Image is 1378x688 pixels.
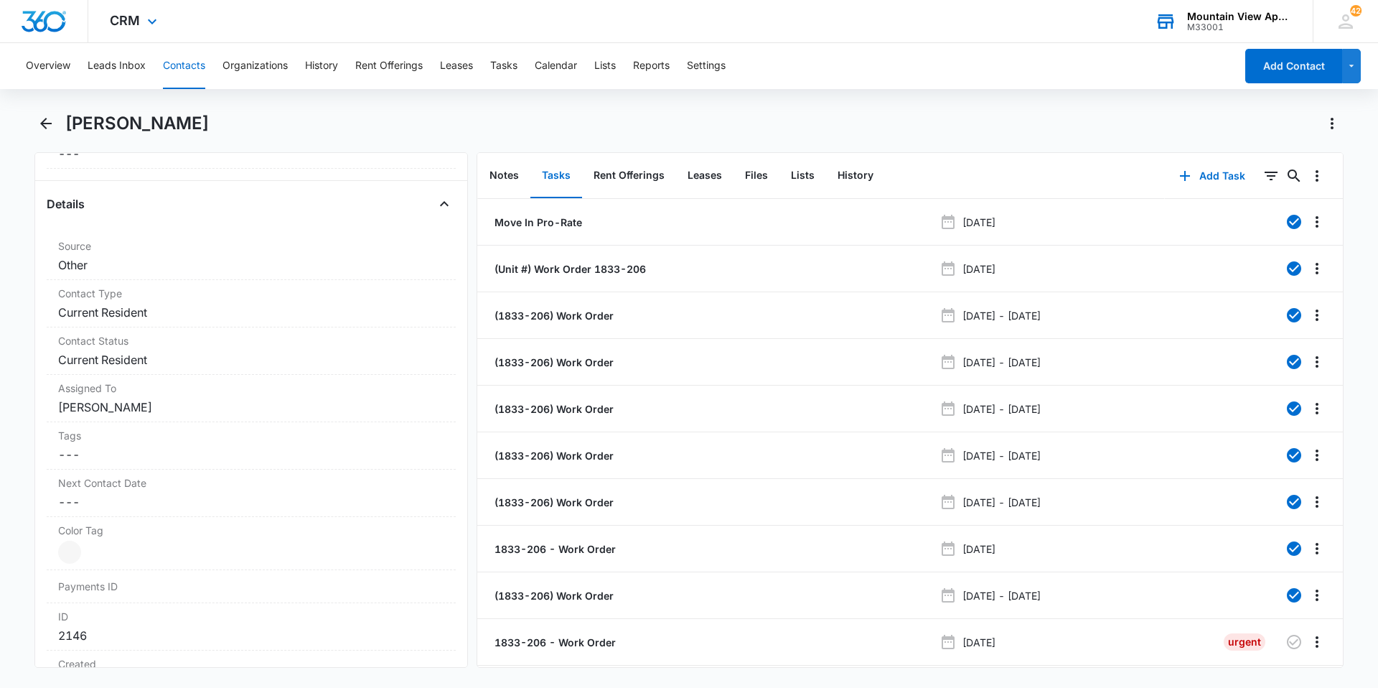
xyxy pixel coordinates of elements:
button: Organizations [222,43,288,89]
dd: --- [58,493,444,511]
button: Overflow Menu [1306,631,1328,654]
p: [DATE] [962,215,995,230]
dd: Other [58,256,444,274]
button: Notes [478,154,530,198]
div: notifications count [1350,5,1361,17]
button: Overflow Menu [1306,210,1328,233]
button: Overflow Menu [1306,304,1328,327]
a: (1833-206) Work Order [492,588,614,603]
a: (1833-206) Work Order [492,448,614,463]
label: Color Tag [58,523,444,538]
label: Contact Type [58,286,444,301]
button: Contacts [163,43,205,89]
button: Close [433,192,456,215]
button: Tasks [530,154,582,198]
div: Contact TypeCurrent Resident [47,280,456,327]
div: Assigned To[PERSON_NAME] [47,375,456,422]
label: Next Contact Date [58,475,444,491]
div: Color Tag [47,517,456,570]
button: Leases [440,43,473,89]
button: Search... [1283,164,1306,187]
button: Actions [1321,112,1344,135]
button: Rent Offerings [355,43,423,89]
button: Calendar [535,43,577,89]
span: 42 [1350,5,1361,17]
div: account id [1187,22,1292,32]
dd: Current Resident [58,351,444,368]
button: Overflow Menu [1306,257,1328,280]
dt: ID [58,609,444,624]
p: [DATE] - [DATE] [962,588,1041,603]
button: Overview [26,43,70,89]
a: (1833-206) Work Order [492,495,614,510]
h4: Details [47,195,85,213]
button: Overflow Menu [1306,397,1328,420]
div: account name [1187,11,1292,22]
button: Rent Offerings [582,154,676,198]
dt: Created [58,656,444,671]
button: Overflow Menu [1306,537,1328,560]
a: (1833-206) Work Order [492,308,614,323]
label: Contact Status [58,333,444,348]
div: Urgent [1224,633,1265,651]
button: Leads Inbox [88,43,146,89]
button: Overflow Menu [1306,350,1328,373]
button: Add Task [1165,159,1260,193]
h1: [PERSON_NAME] [65,113,209,134]
button: Overflow Menu [1306,584,1328,607]
dd: Current Resident [58,304,444,321]
p: [DATE] [962,261,995,276]
p: [DATE] - [DATE] [962,308,1041,323]
label: Tags [58,428,444,443]
dd: --- [58,145,444,162]
button: Lists [594,43,616,89]
span: CRM [110,13,140,28]
a: (Unit #) Work Order 1833-206 [492,261,646,276]
button: Back [34,112,57,135]
p: [DATE] - [DATE] [962,448,1041,463]
div: Next Contact Date--- [47,470,456,517]
div: Tags--- [47,422,456,470]
button: Overflow Menu [1306,491,1328,513]
a: (1833-206) Work Order [492,355,614,370]
dt: Payments ID [58,579,155,594]
button: Tasks [490,43,517,89]
a: 1833-206 - Work Order [492,541,616,557]
dd: 2146 [58,627,444,644]
p: [DATE] - [DATE] [962,495,1041,510]
a: 1833-206 - Work Order [492,635,616,650]
button: Lists [779,154,826,198]
button: Leases [676,154,733,198]
label: Source [58,238,444,254]
div: Contact StatusCurrent Resident [47,327,456,375]
button: History [305,43,338,89]
label: Assigned To [58,381,444,396]
button: Filters [1260,164,1283,187]
dd: --- [58,446,444,463]
button: Settings [687,43,726,89]
button: Files [733,154,779,198]
p: [DATE] - [DATE] [962,355,1041,370]
button: Add Contact [1245,49,1342,83]
div: Payments ID [47,570,456,603]
p: [DATE] [962,635,995,650]
p: [DATE] - [DATE] [962,401,1041,417]
a: (1833-206) Work Order [492,401,614,417]
div: SourceOther [47,233,456,280]
dd: [PERSON_NAME] [58,399,444,416]
div: ID2146 [47,603,456,651]
p: [DATE] [962,541,995,557]
button: Overflow Menu [1306,164,1328,187]
a: Move In Pro-Rate [492,215,582,230]
button: Reports [633,43,670,89]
